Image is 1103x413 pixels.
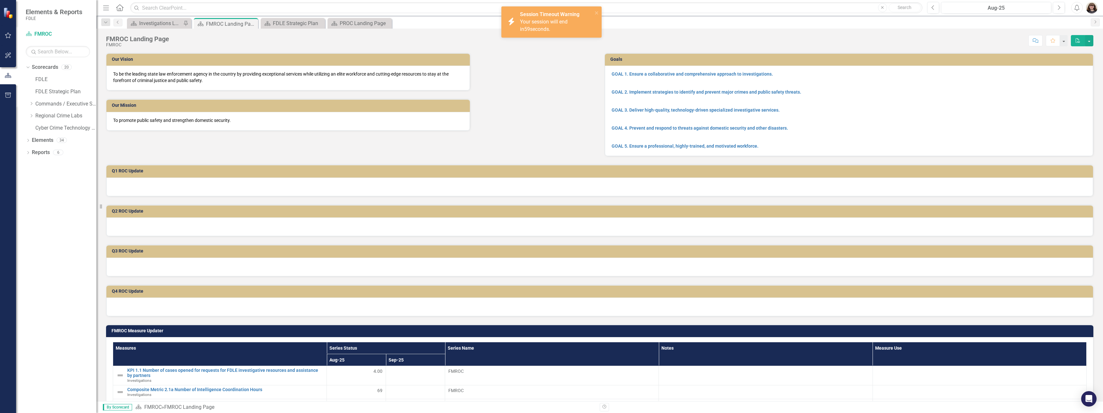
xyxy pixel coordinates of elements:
td: Double-Click to Edit Right Click for Context Menu [113,366,327,385]
a: FDLE [35,76,96,83]
strong: Session Timeout Warning [520,11,579,17]
a: Reports [32,149,50,156]
div: FDLE Strategic Plan [273,19,323,27]
div: Open Intercom Messenger [1081,391,1097,407]
button: Search [889,3,921,12]
td: Double-Click to Edit [659,366,873,385]
span: By Scorecard [103,404,132,410]
td: Double-Click to Edit [873,366,1086,385]
span: FMROC [448,368,655,374]
div: Investigations Landing Page [139,19,182,27]
a: Commands / Executive Support Branch [35,100,96,108]
a: GOAL 3. Deliver high-quality, technology-driven specialized investigative services. [612,107,780,113]
p: To promote public safety and strengthen domestic security. [113,117,463,124]
a: GOAL 2. Implement strategies to identify and prevent major crimes and public safety threats. [612,89,801,95]
div: FMROC [106,42,169,47]
td: Double-Click to Edit [873,385,1086,399]
a: PROC Landing Page [329,19,390,27]
img: ClearPoint Strategy [3,7,14,19]
h3: Q1 ROC Update [112,169,1090,173]
h3: FMROC Measure Updater [112,328,1090,333]
div: 34 [57,138,67,143]
span: 69 [377,387,382,394]
h3: Our Vision [112,57,467,62]
a: FMROC [26,31,90,38]
span: 59 [524,26,530,32]
td: Double-Click to Edit [445,385,659,399]
td: Double-Click to Edit [659,385,873,399]
h3: Our Mission [112,103,467,108]
div: FMROC Landing Page [206,20,256,28]
a: Scorecards [32,64,58,71]
div: FMROC Landing Page [106,35,169,42]
button: close [595,9,599,16]
a: FDLE Strategic Plan [35,88,96,96]
div: PROC Landing Page [340,19,390,27]
div: Aug-25 [943,4,1049,12]
button: Aug-25 [941,2,1051,14]
div: 6 [53,150,63,155]
span: Investigations [127,378,151,383]
p: To be the leading state law enforcement agency in the country by providing exceptional services w... [113,71,463,84]
a: KPI 1.1 Number of cases opened for requests for FDLE investigative resources and assistance by pa... [127,368,323,378]
td: Double-Click to Edit Right Click for Context Menu [113,385,327,399]
h3: Goals [610,57,1090,62]
td: Double-Click to Edit [386,385,445,399]
input: Search ClearPoint... [130,2,922,14]
a: FMROC [144,404,162,410]
span: 4.00 [373,368,382,374]
input: Search Below... [26,46,90,57]
img: Not Defined [116,388,124,396]
h3: Q3 ROC Update [112,249,1090,253]
div: 20 [61,65,72,70]
span: Search [898,5,911,10]
span: Elements & Reports [26,8,82,16]
td: Double-Click to Edit [327,366,386,385]
div: » [135,404,595,411]
td: Double-Click to Edit [327,385,386,399]
small: FDLE [26,16,82,21]
td: Double-Click to Edit [445,366,659,385]
img: Lola Brannen [1086,2,1098,14]
a: Composite Metric 2.1a Number of Intelligence Coordination Hours [127,387,323,392]
a: Regional Crime Labs [35,112,96,120]
h3: Q4 ROC Update [112,289,1090,294]
a: Investigations Landing Page [129,19,182,27]
a: GOAL 4. Prevent and respond to threats against domestic security and other disasters. [612,125,788,131]
a: Cyber Crime Technology & Telecommunications [35,124,96,132]
a: GOAL 1. Ensure a collaborative and comprehensive approach to investigations. [612,71,773,77]
img: Not Defined [116,372,124,379]
span: Your session will end in seconds. [520,19,568,32]
a: Elements [32,137,53,144]
h3: Q2 ROC Update [112,209,1090,214]
a: FDLE Strategic Plan [262,19,323,27]
td: Double-Click to Edit [386,366,445,385]
a: GOAL 5. Ensure a professional, highly-trained, and motivated workforce. [612,143,758,149]
span: Investigations [127,392,151,397]
div: FMROC Landing Page [164,404,214,410]
span: FMROC [448,387,655,394]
